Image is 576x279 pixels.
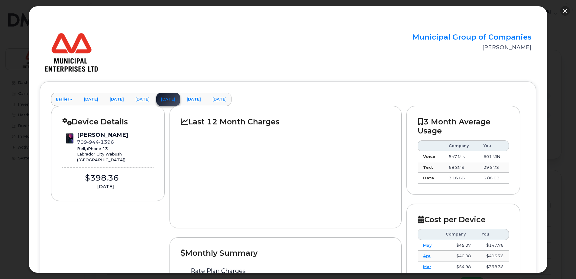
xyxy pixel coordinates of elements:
td: $147.76 [476,240,509,251]
td: $45.07 [440,240,476,251]
td: $398.36 [476,261,509,272]
h2: Cost per Device [418,215,509,224]
h2: Monthly Summary [181,249,390,258]
th: You [476,229,509,240]
td: $54.98 [440,261,476,272]
td: $416.76 [476,251,509,261]
a: May [423,243,432,248]
a: Apr [423,253,431,258]
td: $40.08 [440,251,476,261]
th: Company [440,229,476,240]
h3: Rate Plan Charges [191,268,380,274]
a: Mar [423,264,431,269]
